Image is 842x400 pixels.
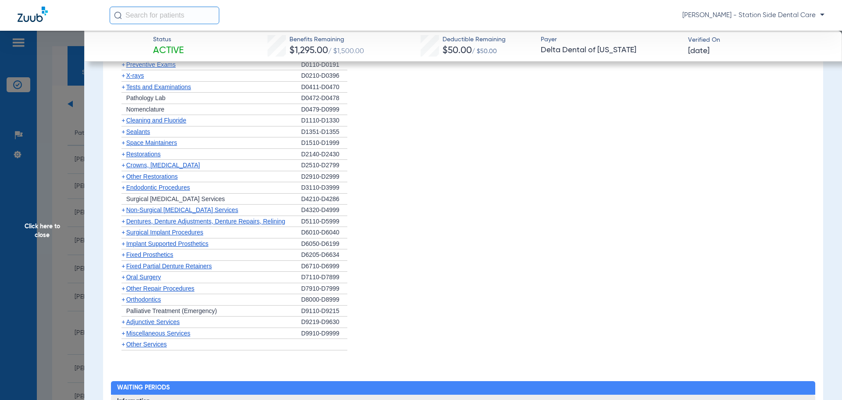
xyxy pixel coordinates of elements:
span: + [121,173,125,180]
img: Zuub Logo [18,7,48,22]
span: + [121,61,125,68]
div: D0110-D0191 [301,59,347,71]
span: + [121,218,125,225]
div: D6010-D6040 [301,227,347,238]
span: Sealants [126,128,150,135]
span: Deductible Remaining [442,35,506,44]
span: Palliative Treatment (Emergency) [126,307,217,314]
span: Endodontic Procedures [126,184,190,191]
span: / $1,500.00 [328,48,364,55]
span: Pathology Lab [126,94,166,101]
span: + [121,206,125,213]
div: D9110-D9215 [301,306,347,317]
div: D9219-D9630 [301,317,347,328]
div: D9910-D9999 [301,328,347,339]
span: + [121,274,125,281]
span: Surgical Implant Procedures [126,229,203,236]
span: Verified On [688,36,828,45]
span: / $50.00 [472,48,497,54]
span: Fixed Prosthetics [126,251,173,258]
input: Search for patients [110,7,219,24]
span: + [121,72,125,79]
span: + [121,139,125,146]
span: $1,295.00 [289,46,328,55]
span: Nomenclature [126,106,164,113]
span: + [121,296,125,303]
span: Miscellaneous Services [126,330,190,337]
img: Search Icon [114,11,122,19]
span: Fixed Partial Denture Retainers [126,263,212,270]
div: D6710-D6999 [301,261,347,272]
span: Other Repair Procedures [126,285,195,292]
span: Tests and Examinations [126,83,191,90]
span: X-rays [126,72,144,79]
span: + [121,341,125,348]
span: Crowns, [MEDICAL_DATA] [126,162,200,169]
span: Restorations [126,151,161,158]
div: D6205-D6634 [301,249,347,261]
div: D1351-D1355 [301,126,347,138]
span: Cleaning and Fluoride [126,117,186,124]
span: + [121,229,125,236]
div: D4210-D4286 [301,194,347,205]
span: Benefits Remaining [289,35,364,44]
div: D2140-D2430 [301,149,347,160]
div: D6050-D6199 [301,238,347,250]
div: D4320-D4999 [301,205,347,216]
span: Payer [541,35,681,44]
span: Implant Supported Prosthetics [126,240,209,247]
div: D7110-D7899 [301,272,347,283]
div: D0210-D0396 [301,70,347,82]
div: D5110-D5999 [301,216,347,227]
div: D7910-D7999 [301,283,347,295]
div: D1510-D1999 [301,137,347,149]
span: + [121,251,125,258]
span: [PERSON_NAME] - Station Side Dental Care [682,11,824,20]
span: + [121,285,125,292]
span: + [121,83,125,90]
span: Oral Surgery [126,274,161,281]
span: Dentures, Denture Adjustments, Denture Repairs, Relining [126,218,285,225]
span: + [121,151,125,158]
span: + [121,318,125,325]
div: D1110-D1330 [301,115,347,126]
div: D2510-D2799 [301,160,347,171]
span: $50.00 [442,46,472,55]
div: D0479-D0999 [301,104,347,115]
span: Adjunctive Services [126,318,180,325]
span: [DATE] [688,46,710,57]
span: Space Maintainers [126,139,177,146]
span: Non-Surgical [MEDICAL_DATA] Services [126,206,238,213]
div: D2910-D2999 [301,171,347,183]
div: D0472-D0478 [301,93,347,104]
span: Active [153,45,184,57]
span: + [121,128,125,135]
h2: Waiting Periods [111,381,816,395]
span: + [121,330,125,337]
span: + [121,263,125,270]
span: Preventive Exams [126,61,176,68]
span: Other Restorations [126,173,178,180]
div: D0411-D0470 [301,82,347,93]
span: + [121,240,125,247]
div: D8000-D8999 [301,294,347,306]
span: Status [153,35,184,44]
span: + [121,162,125,169]
span: Other Services [126,341,167,348]
span: Orthodontics [126,296,161,303]
span: Delta Dental of [US_STATE] [541,45,681,56]
span: + [121,184,125,191]
span: Surgical [MEDICAL_DATA] Services [126,195,225,202]
span: + [121,117,125,124]
div: D3110-D3999 [301,182,347,194]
